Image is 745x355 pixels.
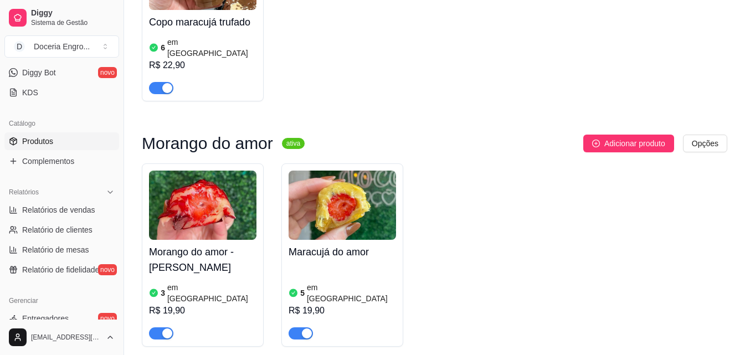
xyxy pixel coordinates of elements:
span: Opções [692,137,718,150]
div: Doceria Engro ... [34,41,90,52]
span: D [14,41,25,52]
a: Relatórios de vendas [4,201,119,219]
h4: Morango do amor - [PERSON_NAME] [149,244,256,275]
div: R$ 19,90 [289,304,396,317]
button: Select a team [4,35,119,58]
span: Adicionar produto [604,137,665,150]
article: 6 [161,42,165,53]
span: Produtos [22,136,53,147]
h4: Copo maracujá trufado [149,14,256,30]
div: R$ 22,90 [149,59,256,72]
span: Entregadores [22,313,69,324]
span: Relatório de fidelidade [22,264,99,275]
a: Relatório de fidelidadenovo [4,261,119,279]
img: product-image [149,171,256,240]
article: 3 [161,287,165,299]
a: DiggySistema de Gestão [4,4,119,31]
span: Relatório de mesas [22,244,89,255]
img: product-image [289,171,396,240]
a: Complementos [4,152,119,170]
a: Entregadoresnovo [4,310,119,327]
a: Relatório de clientes [4,221,119,239]
span: Relatórios [9,188,39,197]
article: em [GEOGRAPHIC_DATA] [167,282,256,304]
span: Diggy Bot [22,67,56,78]
a: Relatório de mesas [4,241,119,259]
button: [EMAIL_ADDRESS][DOMAIN_NAME] [4,324,119,351]
div: Catálogo [4,115,119,132]
article: em [GEOGRAPHIC_DATA] [307,282,396,304]
article: em [GEOGRAPHIC_DATA] [167,37,256,59]
button: Opções [683,135,727,152]
span: Relatórios de vendas [22,204,95,215]
span: [EMAIL_ADDRESS][DOMAIN_NAME] [31,333,101,342]
a: Produtos [4,132,119,150]
span: Diggy [31,8,115,18]
span: Complementos [22,156,74,167]
h4: Maracujá do amor [289,244,396,260]
article: 5 [300,287,305,299]
span: Sistema de Gestão [31,18,115,27]
sup: ativa [282,138,305,149]
span: plus-circle [592,140,600,147]
div: R$ 19,90 [149,304,256,317]
a: Diggy Botnovo [4,64,119,81]
span: Relatório de clientes [22,224,93,235]
div: Gerenciar [4,292,119,310]
h3: Morango do amor [142,137,273,150]
a: KDS [4,84,119,101]
button: Adicionar produto [583,135,674,152]
span: KDS [22,87,38,98]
